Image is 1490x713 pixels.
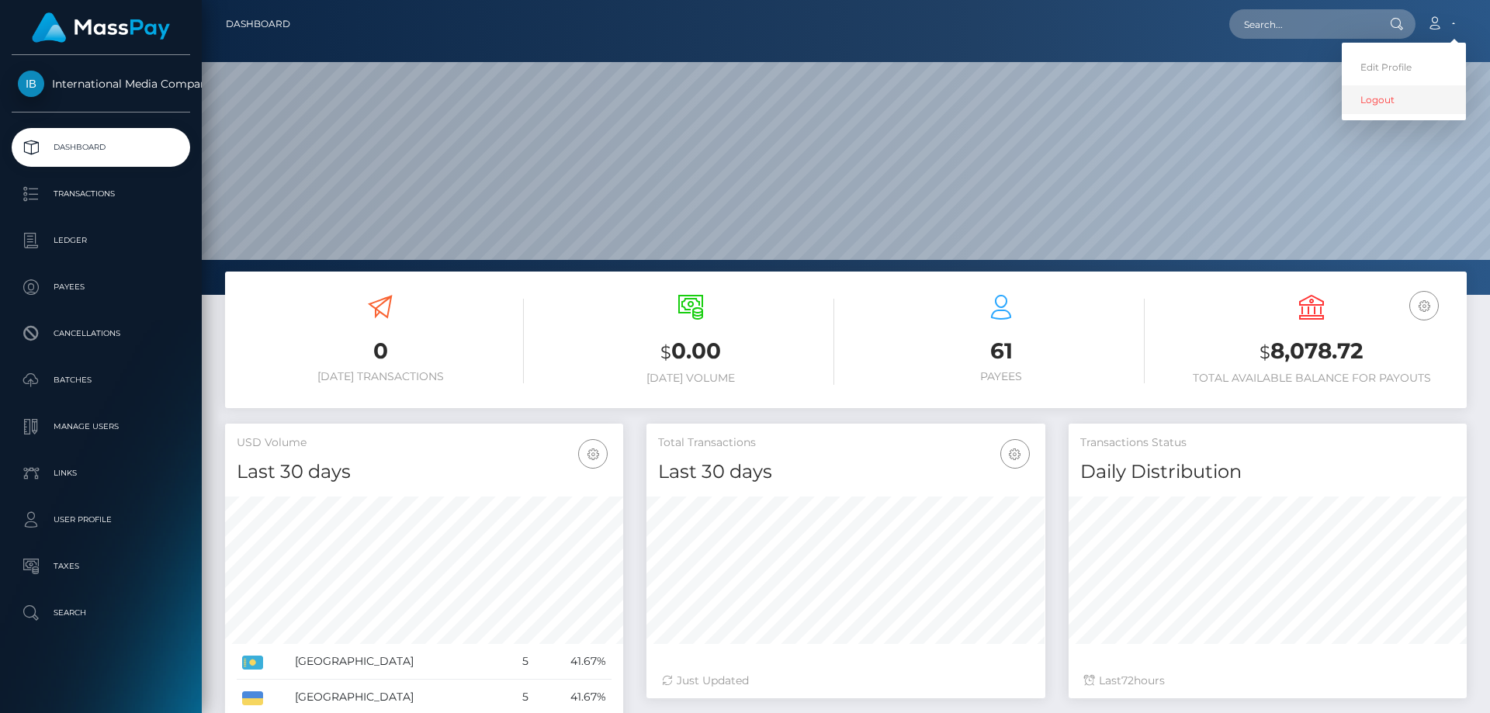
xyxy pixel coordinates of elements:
[237,435,612,451] h5: USD Volume
[18,182,184,206] p: Transactions
[1080,459,1455,486] h4: Daily Distribution
[858,370,1145,383] h6: Payees
[1121,673,1134,687] span: 72
[1168,372,1455,385] h6: Total Available Balance for Payouts
[18,136,184,159] p: Dashboard
[1342,53,1466,81] a: Edit Profile
[18,369,184,392] p: Batches
[237,370,524,383] h6: [DATE] Transactions
[12,77,190,91] span: International Media Company BV
[237,459,612,486] h4: Last 30 days
[534,644,612,680] td: 41.67%
[289,644,505,680] td: [GEOGRAPHIC_DATA]
[12,547,190,586] a: Taxes
[1229,9,1375,39] input: Search...
[18,275,184,299] p: Payees
[1342,85,1466,114] a: Logout
[18,508,184,531] p: User Profile
[18,462,184,485] p: Links
[18,415,184,438] p: Manage Users
[12,407,190,446] a: Manage Users
[547,336,834,368] h3: 0.00
[662,673,1029,689] div: Just Updated
[18,71,44,97] img: International Media Company BV
[1260,341,1270,363] small: $
[12,500,190,539] a: User Profile
[12,361,190,400] a: Batches
[506,644,535,680] td: 5
[547,372,834,385] h6: [DATE] Volume
[858,336,1145,366] h3: 61
[658,435,1033,451] h5: Total Transactions
[18,322,184,345] p: Cancellations
[237,336,524,366] h3: 0
[12,314,190,353] a: Cancellations
[242,656,263,670] img: KZ.png
[18,555,184,578] p: Taxes
[1080,435,1455,451] h5: Transactions Status
[12,175,190,213] a: Transactions
[18,229,184,252] p: Ledger
[12,268,190,306] a: Payees
[12,454,190,493] a: Links
[226,8,290,40] a: Dashboard
[18,601,184,625] p: Search
[660,341,671,363] small: $
[12,594,190,632] a: Search
[32,12,170,43] img: MassPay Logo
[1168,336,1455,368] h3: 8,078.72
[1084,673,1451,689] div: Last hours
[658,459,1033,486] h4: Last 30 days
[242,691,263,705] img: UA.png
[12,221,190,260] a: Ledger
[12,128,190,167] a: Dashboard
